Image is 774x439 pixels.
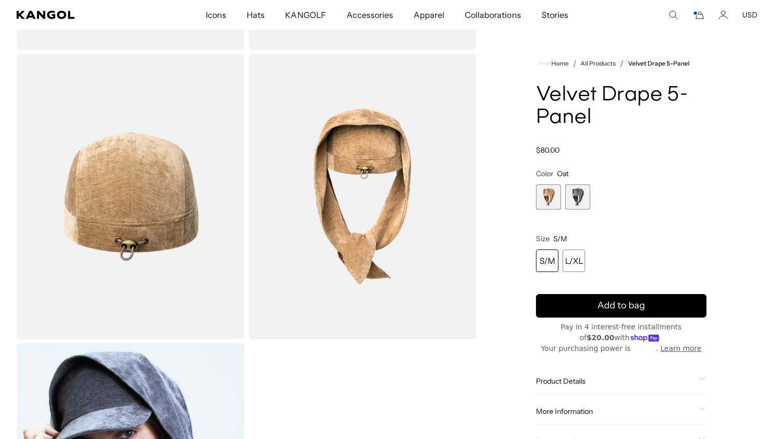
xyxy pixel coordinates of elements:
a: All Products [580,60,616,67]
div: S/M [536,249,558,272]
button: Add to bag [536,294,706,318]
a: Velvet Drape 5-Panel [628,60,690,67]
label: Charcoal [565,184,590,210]
img: color-oat [249,54,477,339]
li: / [569,57,576,70]
a: Kangol [16,11,136,19]
a: Home [540,59,569,68]
span: Color [536,169,553,178]
span: Home [549,60,569,67]
span: S/M [553,234,567,243]
span: Size [536,234,550,243]
button: USD [742,10,758,19]
div: 2 of 2 [565,184,590,210]
span: Product Details [536,377,694,386]
h1: Velvet Drape 5-Panel [536,84,706,129]
a: Account [719,10,728,19]
span: More Information [536,407,694,416]
img: color-oat [16,54,245,339]
div: L/XL [563,249,585,272]
li: / [616,57,623,70]
span: Oat [557,169,569,178]
button: Cart [692,10,704,19]
span: Add to bag [597,299,645,312]
div: 1 of 2 [536,184,561,210]
summary: Search here [669,10,678,19]
nav: breadcrumbs [536,57,706,70]
span: $80.00 [536,145,560,155]
label: Oat [536,184,561,210]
